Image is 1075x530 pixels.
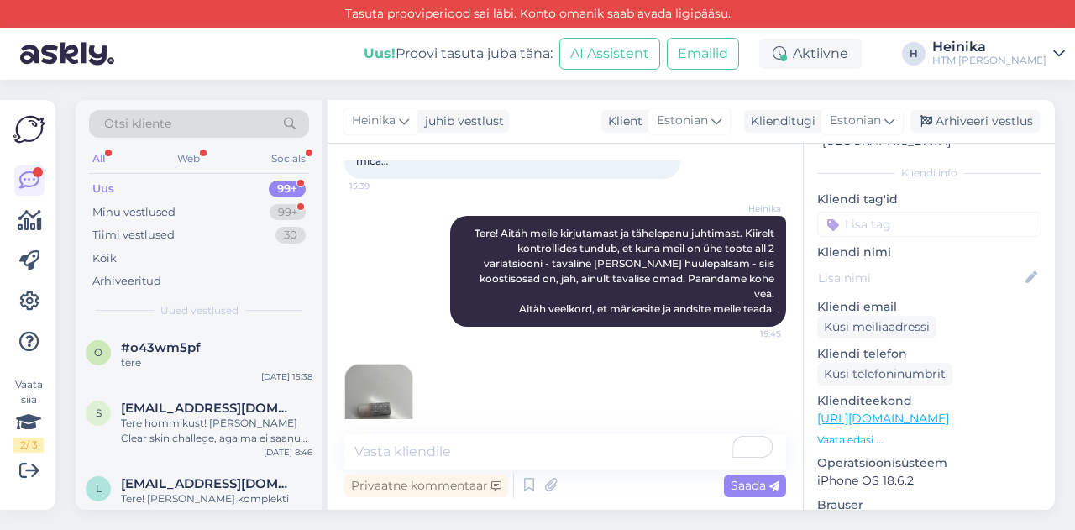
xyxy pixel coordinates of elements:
div: Privaatne kommentaar [344,475,508,497]
div: Heinika [932,40,1046,54]
b: Uus! [364,45,396,61]
span: #o43wm5pf [121,340,201,355]
span: Tere! Aitäh meile kirjutamast ja tähelepanu juhtimast. Kiirelt kontrollides tundub, et kuna meil ... [475,227,777,315]
div: Arhiveeritud [92,273,161,290]
span: Uued vestlused [160,303,239,318]
button: AI Assistent [559,38,660,70]
div: tere [121,355,312,370]
div: Vaata siia [13,377,44,453]
span: Heinika [352,112,396,130]
a: [URL][DOMAIN_NAME] [817,411,949,426]
p: Brauser [817,496,1041,514]
textarea: To enrich screen reader interactions, please activate Accessibility in Grammarly extension settings [344,434,786,470]
div: Küsi telefoninumbrit [817,363,952,386]
div: H [902,42,926,66]
input: Lisa nimi [818,269,1022,287]
span: o [94,346,102,359]
span: Heinika [718,202,781,215]
span: ly.kotkas@gmail.com [121,476,296,491]
div: 99+ [269,181,306,197]
button: Emailid [667,38,739,70]
div: Tere hommikust! [PERSON_NAME] Clear skin challege, aga ma ei saanud eile videot meilile! [121,416,312,446]
div: HTM [PERSON_NAME] [932,54,1046,67]
span: l [96,482,102,495]
div: 2 / 3 [13,438,44,453]
div: Kõik [92,250,117,267]
div: Tiimi vestlused [92,227,175,244]
p: Kliendi nimi [817,244,1041,261]
p: Kliendi email [817,298,1041,316]
div: Minu vestlused [92,204,176,221]
p: Klienditeekond [817,392,1041,410]
div: 99+ [270,204,306,221]
div: Aktiivne [759,39,862,69]
div: [DATE] 8:46 [264,446,312,459]
p: Kliendi tag'id [817,191,1041,208]
p: Vaata edasi ... [817,433,1041,448]
div: Tere! [PERSON_NAME] komplekti kätte, aga minuni pole jõudnud veel tänane video, mis pidi tulema ü... [121,491,312,522]
div: 30 [275,227,306,244]
input: Lisa tag [817,212,1041,237]
div: Arhiveeri vestlus [910,110,1040,133]
span: Estonian [657,112,708,130]
span: s [96,407,102,419]
p: Operatsioonisüsteem [817,454,1041,472]
div: juhib vestlust [418,113,504,130]
div: Socials [268,148,309,170]
img: Askly Logo [13,113,45,145]
span: 15:45 [718,328,781,340]
div: Uus [92,181,114,197]
div: All [89,148,108,170]
span: sirje.puusepp2@mail.ee [121,401,296,416]
p: iPhone OS 18.6.2 [817,472,1041,490]
div: Kliendi info [817,165,1041,181]
div: [DATE] 15:38 [261,370,312,383]
span: Otsi kliente [104,115,171,133]
span: Saada [731,478,779,493]
a: HeinikaHTM [PERSON_NAME] [932,40,1065,67]
div: Proovi tasuta juba täna: [364,44,553,64]
img: Attachment [345,365,412,432]
p: Kliendi telefon [817,345,1041,363]
span: 15:39 [349,180,412,192]
div: Klient [601,113,642,130]
div: Web [174,148,203,170]
div: Küsi meiliaadressi [817,316,936,338]
span: Estonian [830,112,881,130]
div: Klienditugi [744,113,815,130]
